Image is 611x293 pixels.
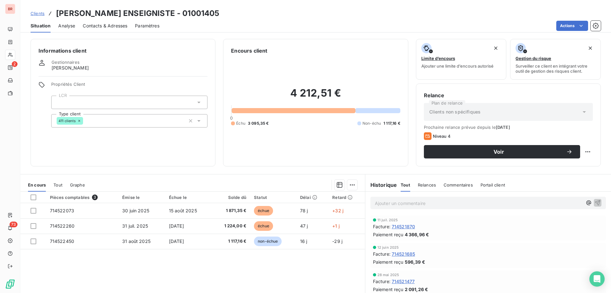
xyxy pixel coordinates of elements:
span: échue [254,221,273,231]
span: 1 117,16 € [215,238,246,245]
span: En cours [28,182,46,187]
span: Commentaires [444,182,473,187]
span: Échu [236,121,245,126]
span: [DATE] [496,125,510,130]
span: 16 j [300,238,307,244]
span: 714522073 [50,208,74,213]
h6: Informations client [39,47,207,55]
span: Paramètres [135,23,159,29]
h6: Historique [365,181,397,189]
span: 47 j [300,223,308,229]
img: Logo LeanPay [5,279,15,289]
span: 78 j [300,208,308,213]
div: Émise le [122,195,161,200]
span: +1 j [332,223,340,229]
span: -29 j [332,238,342,244]
button: Gestion du risqueSurveiller ce client en intégrant votre outil de gestion des risques client. [510,39,601,80]
span: 714521685 [392,251,415,257]
span: 714521477 [392,278,415,285]
input: Ajouter une valeur [83,118,88,124]
h3: [PERSON_NAME] ENSEIGNISTE - 01001405 [56,8,219,19]
span: 3 095,35 € [248,121,269,126]
span: 1 871,35 € [215,208,246,214]
span: 30 juin 2025 [122,208,149,213]
span: 714522450 [50,238,74,244]
span: 12 juin 2025 [377,245,399,249]
button: Actions [556,21,588,31]
span: Propriétés Client [51,82,207,91]
span: Analyse [58,23,75,29]
span: Paiement reçu [373,259,404,265]
button: Voir [424,145,580,158]
span: Tout [401,182,410,187]
span: 596,39 € [405,259,425,265]
span: Clients non spécifiques [429,109,481,115]
div: Open Intercom Messenger [589,271,605,287]
span: Limite d’encours [421,56,455,61]
span: 28 mai 2025 [377,273,399,277]
span: 1 224,00 € [215,223,246,229]
span: 2 091,26 € [405,286,428,293]
span: Surveiller ce client en intégrant votre outil de gestion des risques client. [516,63,595,74]
span: 11 juil. 2025 [377,218,398,222]
span: Paiement reçu [373,286,404,293]
div: Statut [254,195,292,200]
div: Pièces comptables [50,194,115,200]
button: Limite d’encoursAjouter une limite d’encours autorisé [416,39,507,80]
span: [DATE] [169,238,184,244]
span: Portail client [481,182,505,187]
span: 73 [10,222,18,227]
a: Clients [31,10,45,17]
span: 3 [92,194,98,200]
span: Niveau 4 [433,134,451,139]
span: 31 août 2025 [122,238,151,244]
span: Facture : [373,223,390,230]
span: Relances [418,182,436,187]
h6: Encours client [231,47,267,55]
div: BR [5,4,15,14]
span: Clients [31,11,45,16]
span: Ajouter une limite d’encours autorisé [421,63,494,69]
span: [DATE] [169,223,184,229]
span: Graphe [70,182,85,187]
span: Gestion du risque [516,56,551,61]
span: Facture : [373,278,390,285]
div: Échue le [169,195,208,200]
span: 4 366,96 € [405,231,429,238]
div: Retard [332,195,361,200]
h6: Relance [424,92,593,99]
span: échue [254,206,273,216]
span: 15 août 2025 [169,208,197,213]
span: Gestionnaires [52,60,80,65]
span: Non-échu [362,121,381,126]
input: Ajouter une valeur [57,99,62,105]
span: Situation [31,23,51,29]
div: Délai [300,195,325,200]
span: Tout [53,182,62,187]
span: 411 clients [59,119,76,123]
div: Solde dû [215,195,246,200]
span: 714521870 [392,223,415,230]
span: 0 [230,115,233,121]
span: Voir [432,149,566,154]
span: Paiement reçu [373,231,404,238]
span: Contacts & Adresses [83,23,127,29]
span: 714522260 [50,223,74,229]
span: 1 117,16 € [383,121,400,126]
span: 2 [12,61,18,67]
span: [PERSON_NAME] [52,65,89,71]
span: Facture : [373,251,390,257]
span: Prochaine relance prévue depuis le [424,125,593,130]
span: non-échue [254,237,282,246]
h2: 4 212,51 € [231,87,400,106]
span: 31 juil. 2025 [122,223,148,229]
span: +32 j [332,208,343,213]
